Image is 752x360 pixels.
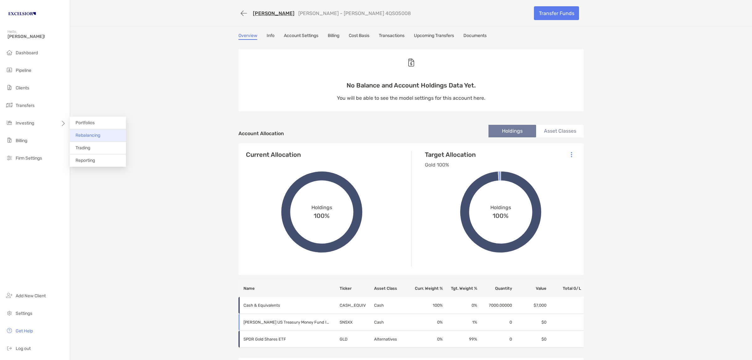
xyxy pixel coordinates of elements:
span: Clients [16,85,29,91]
th: Name [238,280,339,297]
img: settings icon [6,309,13,317]
a: Overview [238,33,257,40]
img: firm-settings icon [6,154,13,161]
h4: Account Allocation [238,130,284,136]
img: get-help icon [6,327,13,334]
h4: Target Allocation [425,151,476,158]
th: Curr. Weight % [408,280,443,297]
a: [PERSON_NAME] [253,10,295,16]
td: $7,000 [512,297,547,314]
li: Asset Classes [536,125,584,137]
span: Trading [76,145,90,151]
th: Value [512,280,547,297]
img: add_new_client icon [6,292,13,299]
a: Billing [328,33,339,40]
img: logout icon [6,344,13,352]
span: Log out [16,346,31,351]
p: Schwab US Treasury Money Fund Investor Shares [243,318,331,326]
span: Settings [16,311,32,316]
a: Info [267,33,274,40]
td: 0 % [443,297,478,314]
p: [PERSON_NAME] - [PERSON_NAME] 4QS05008 [298,10,411,16]
td: 0 % [408,331,443,348]
li: Holdings [488,125,536,137]
td: Cash [374,297,408,314]
span: Dashboard [16,50,38,56]
span: Rebalancing [76,133,100,138]
span: Holdings [311,204,332,210]
p: Cash & Equivalents [243,301,331,309]
span: 100% [314,210,330,220]
span: Portfolios [76,120,95,125]
td: 0 [478,314,512,331]
span: Investing [16,120,34,126]
img: transfers icon [6,101,13,109]
img: Icon List Menu [571,152,572,157]
span: Firm Settings [16,156,42,161]
span: Billing [16,138,27,143]
td: $0 [512,314,547,331]
td: GLD [339,331,374,348]
img: dashboard icon [6,49,13,56]
th: Ticker [339,280,374,297]
span: Pipeline [16,68,31,73]
p: You will be able to see the model settings for this account here. [337,94,485,102]
a: Account Settings [284,33,318,40]
a: Cost Basis [349,33,369,40]
span: Transfers [16,103,34,108]
img: clients icon [6,84,13,91]
td: SNSXX [339,314,374,331]
img: pipeline icon [6,66,13,74]
p: Gold 100% [425,161,476,169]
img: investing icon [6,119,13,126]
a: Transfer Funds [534,6,579,20]
span: [PERSON_NAME]! [8,34,66,39]
a: Transactions [379,33,405,40]
td: Alternatives [374,331,408,348]
p: SPDR Gold Shares ETF [243,335,331,343]
th: Total G/L [547,280,584,297]
img: billing icon [6,136,13,144]
a: Documents [463,33,487,40]
p: No Balance and Account Holdings Data Yet. [337,82,485,89]
th: Asset Class [374,280,408,297]
h4: Current Allocation [246,151,301,158]
span: Holdings [490,204,511,210]
td: Cash [374,314,408,331]
th: Tgt. Weight % [443,280,478,297]
td: 0 % [408,314,443,331]
span: Add New Client [16,293,46,299]
td: CASH_EQUIV [339,297,374,314]
a: Upcoming Transfers [414,33,454,40]
td: 99 % [443,331,478,348]
img: Zoe Logo [8,3,37,25]
td: 1 % [443,314,478,331]
td: 100 % [408,297,443,314]
span: Get Help [16,328,33,334]
td: 7000.00000 [478,297,512,314]
span: 100% [493,210,509,220]
td: 0 [478,331,512,348]
td: $0 [512,331,547,348]
span: Reporting [76,158,95,163]
th: Quantity [478,280,512,297]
